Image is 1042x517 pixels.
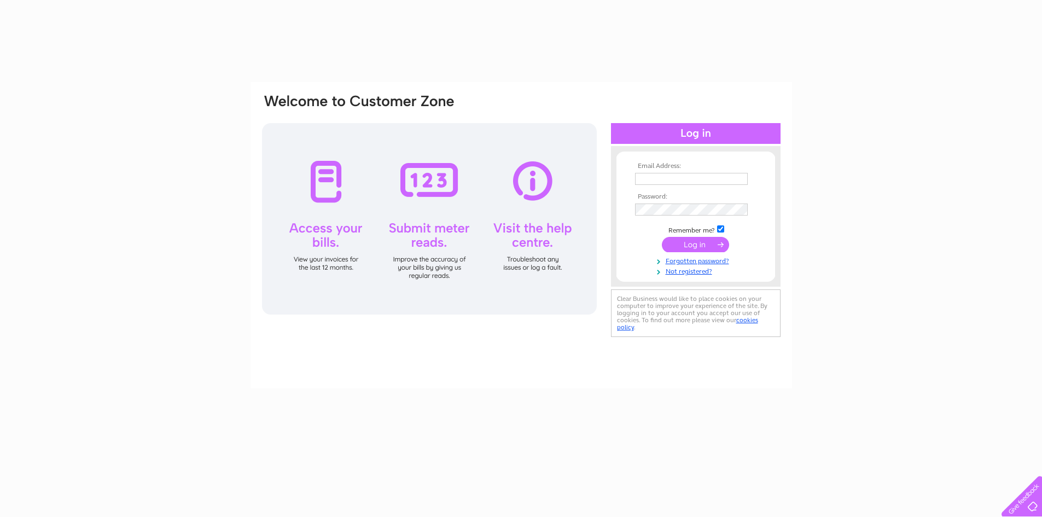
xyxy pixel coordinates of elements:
[635,265,759,276] a: Not registered?
[611,289,781,337] div: Clear Business would like to place cookies on your computer to improve your experience of the sit...
[632,162,759,170] th: Email Address:
[662,237,729,252] input: Submit
[635,255,759,265] a: Forgotten password?
[632,193,759,201] th: Password:
[617,316,758,331] a: cookies policy
[632,224,759,235] td: Remember me?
